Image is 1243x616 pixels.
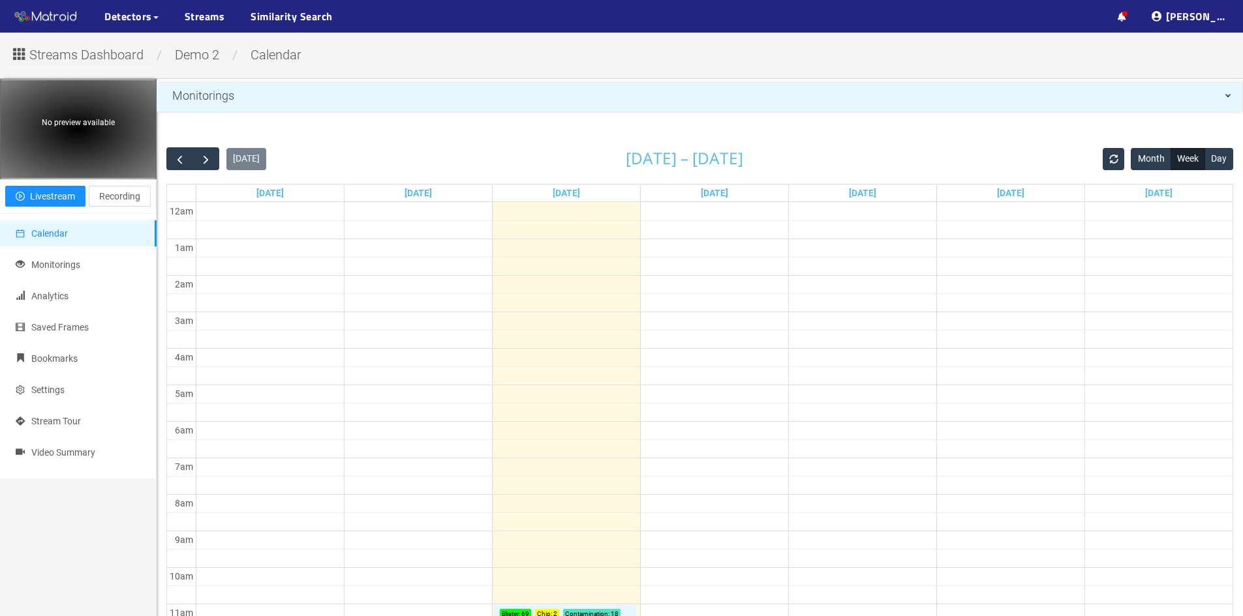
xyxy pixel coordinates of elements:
div: 1am [172,241,196,255]
span: Detectors [104,8,152,24]
span: Saved Frames [31,322,89,332]
button: Recording [89,186,151,207]
button: Next Week [192,147,219,170]
button: Month [1131,148,1171,170]
span: play-circle [16,192,25,202]
div: 3am [172,314,196,328]
span: setting [16,385,25,394]
h2: [DATE] – [DATE] [626,150,743,168]
div: 2am [172,277,196,291]
div: 4am [172,350,196,364]
div: 9am [172,533,196,547]
span: Video Summary [31,447,95,458]
button: [DATE] [226,148,266,170]
button: Previous Week [166,147,193,170]
div: 8am [172,496,196,510]
span: Bookmarks [31,353,78,364]
span: Livestream [30,189,75,203]
button: Day [1205,148,1233,170]
span: calendar [16,229,25,238]
a: Go to August 14, 2025 [846,184,879,201]
img: Matroid logo [13,7,78,27]
span: Recording [99,189,140,203]
span: demo 2 [165,47,229,63]
span: Settings [31,385,65,395]
span: Monitorings [172,89,234,102]
a: Streams [185,8,225,24]
a: Go to August 15, 2025 [994,184,1027,201]
div: 12am [167,204,196,218]
button: Streams Dashboard [10,42,153,63]
span: / [153,47,165,63]
button: Week [1171,148,1205,170]
span: No preview available [42,118,115,127]
span: Calendar [31,228,68,239]
div: 7am [172,460,196,474]
div: 6am [172,423,196,437]
button: play-circleLivestream [5,186,85,207]
a: Similarity Search [251,8,333,24]
a: Go to August 10, 2025 [254,184,286,201]
span: Analytics [31,291,69,301]
a: Streams Dashboard [10,51,153,61]
a: Go to August 12, 2025 [550,184,583,201]
a: Go to August 13, 2025 [698,184,731,201]
div: Monitorings [157,83,1243,109]
span: calendar [241,47,311,63]
span: Streams Dashboard [29,45,144,65]
span: Monitorings [31,259,80,270]
a: Go to August 11, 2025 [402,184,435,201]
span: / [229,47,241,63]
div: 10am [167,569,196,583]
a: Go to August 16, 2025 [1143,184,1175,201]
div: 5am [172,387,196,401]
